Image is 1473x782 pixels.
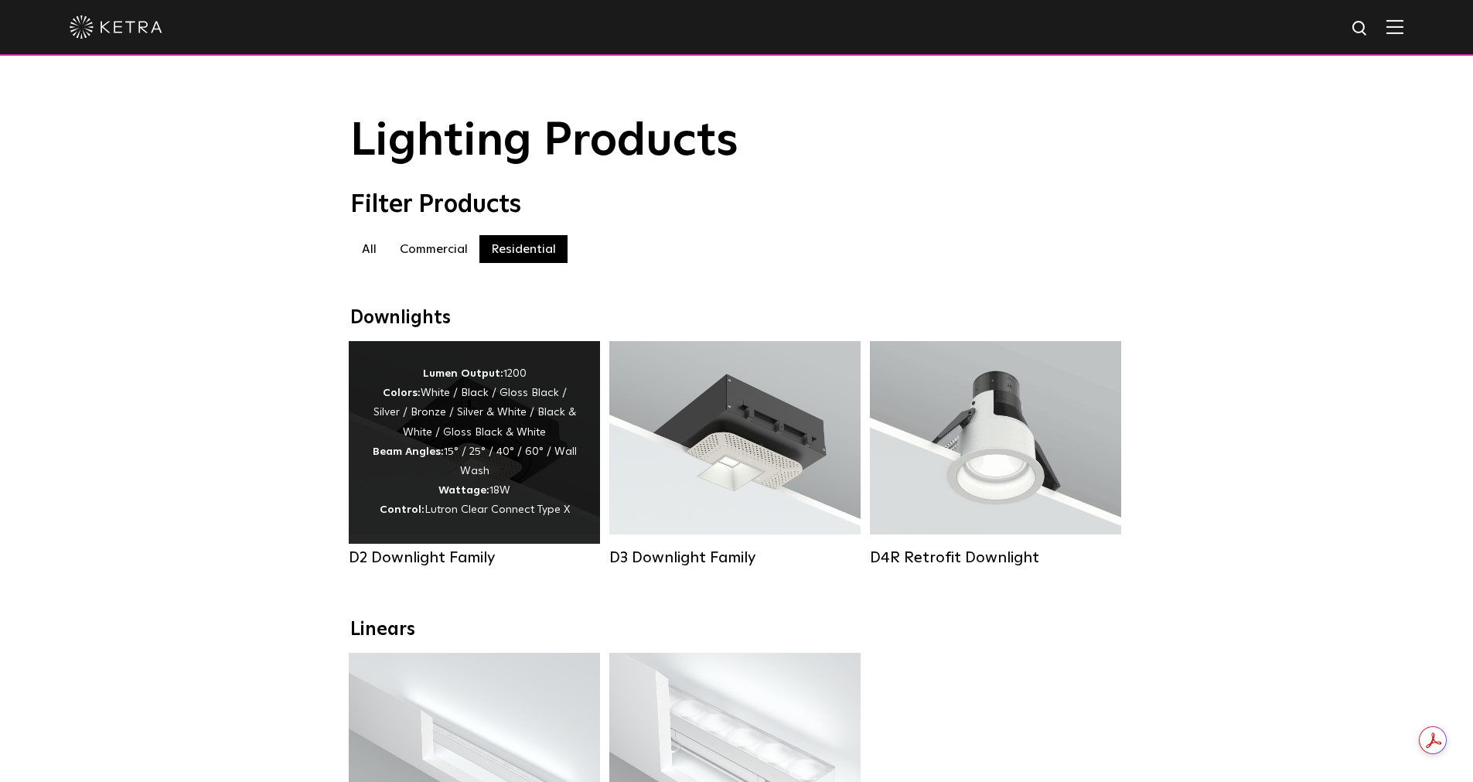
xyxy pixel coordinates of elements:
label: All [350,235,388,263]
a: D2 Downlight Family Lumen Output:1200Colors:White / Black / Gloss Black / Silver / Bronze / Silve... [349,341,600,567]
div: D4R Retrofit Downlight [870,548,1121,567]
span: Lighting Products [350,118,738,165]
div: Downlights [350,307,1124,330]
strong: Control: [380,504,425,515]
a: D3 Downlight Family Lumen Output:700 / 900 / 1100Colors:White / Black / Silver / Bronze / Paintab... [609,341,861,567]
div: 1200 White / Black / Gloss Black / Silver / Bronze / Silver & White / Black & White / Gloss Black... [372,364,577,521]
div: D3 Downlight Family [609,548,861,567]
img: ketra-logo-2019-white [70,15,162,39]
span: Lutron Clear Connect Type X [425,504,570,515]
img: Hamburger%20Nav.svg [1386,19,1403,34]
a: D4R Retrofit Downlight Lumen Output:800Colors:White / BlackBeam Angles:15° / 25° / 40° / 60°Watta... [870,341,1121,567]
div: D2 Downlight Family [349,548,600,567]
label: Residential [479,235,568,263]
div: Linears [350,619,1124,641]
strong: Lumen Output: [423,368,503,379]
img: search icon [1351,19,1370,39]
label: Commercial [388,235,479,263]
div: Filter Products [350,190,1124,220]
strong: Colors: [383,388,421,398]
strong: Beam Angles: [373,446,444,457]
strong: Wattage: [438,485,489,496]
